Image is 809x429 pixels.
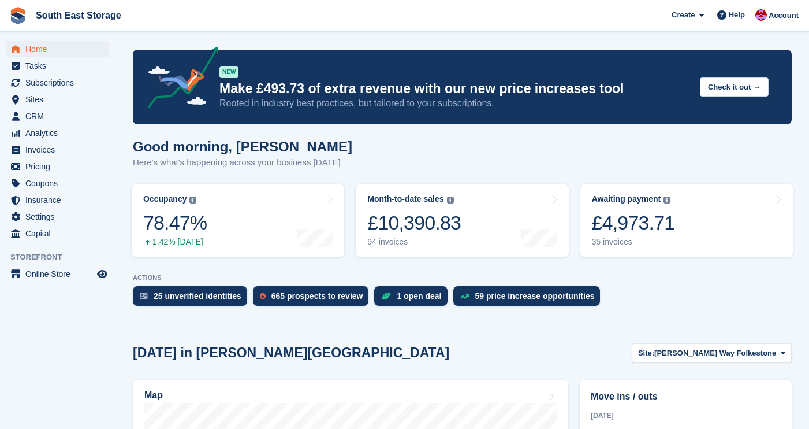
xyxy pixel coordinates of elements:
div: 35 invoices [592,237,675,247]
span: Capital [25,225,95,242]
a: 59 price increase opportunities [453,286,606,312]
span: Analytics [25,125,95,141]
img: icon-info-grey-7440780725fd019a000dd9b08b2336e03edf1995a4989e88bcd33f0948082b44.svg [663,197,670,204]
a: Occupancy 78.47% 1.42% [DATE] [132,184,344,257]
img: icon-info-grey-7440780725fd019a000dd9b08b2336e03edf1995a4989e88bcd33f0948082b44.svg [447,197,454,204]
div: 78.47% [143,211,207,235]
button: Site: [PERSON_NAME] Way Folkestone [632,343,792,363]
span: Home [25,41,95,57]
span: Account [769,10,799,21]
img: prospect-51fa495bee0391a8d652442698ab0144808aea92771e9ea1ae160a38d050c398.svg [260,293,266,299]
img: price_increase_opportunities-93ffe204e8149a01c8c9dc8f82e8f89637d9d84a8eef4429ea346261dce0b2c0.svg [460,294,469,299]
a: Awaiting payment £4,973.71 35 invoices [580,184,793,257]
a: menu [6,58,109,74]
span: Sites [25,91,95,108]
div: [DATE] [591,410,781,421]
div: £4,973.71 [592,211,675,235]
a: menu [6,266,109,282]
a: menu [6,108,109,124]
span: [PERSON_NAME] Way Folkestone [654,347,776,359]
a: menu [6,225,109,242]
h1: Good morning, [PERSON_NAME] [133,139,352,154]
div: £10,390.83 [367,211,461,235]
p: Rooted in industry best practices, but tailored to your subscriptions. [219,97,691,110]
a: menu [6,158,109,175]
div: 1.42% [DATE] [143,237,207,247]
a: menu [6,142,109,158]
div: 94 invoices [367,237,461,247]
button: Check it out → [700,77,769,97]
a: 25 unverified identities [133,286,253,312]
span: Pricing [25,158,95,175]
div: 665 prospects to review [271,291,363,301]
span: Help [729,9,745,21]
span: Site: [638,347,654,359]
a: menu [6,91,109,108]
img: deal-1b604bf984904fb50ccaf53a9ad4b4a5d6e5aea283cecdc64d6e3604feb123c2.svg [381,292,391,300]
div: NEW [219,66,238,78]
img: verify_identity-adf6edd0f0f0b5bbfe63781bf79b02c33cf7c696d77639b501bdc392416b5a36.svg [140,293,148,299]
a: menu [6,175,109,191]
span: Subscriptions [25,75,95,91]
p: Make £493.73 of extra revenue with our new price increases tool [219,80,691,97]
p: ACTIONS [133,274,792,282]
span: Invoices [25,142,95,158]
img: stora-icon-8386f47178a22dfd0bd8f6a31ec36ba5ce8667c1dd55bd0f319d3a0aa187defe.svg [9,7,27,24]
h2: [DATE] in [PERSON_NAME][GEOGRAPHIC_DATA] [133,345,449,361]
h2: Move ins / outs [591,390,781,404]
span: Create [672,9,695,21]
span: Storefront [10,252,115,263]
a: menu [6,209,109,225]
span: Settings [25,209,95,225]
div: 59 price increase opportunities [475,291,595,301]
img: price-adjustments-announcement-icon-8257ccfd72463d97f412b2fc003d46551f7dbcb40ab6d574587a9cd5c0d94... [138,47,219,113]
div: 25 unverified identities [154,291,241,301]
h2: Map [144,390,163,401]
p: Here's what's happening across your business [DATE] [133,156,352,169]
img: icon-info-grey-7440780725fd019a000dd9b08b2336e03edf1995a4989e88bcd33f0948082b44.svg [189,197,196,204]
span: Online Store [25,266,95,282]
img: Roger Norris [755,9,767,21]
div: Awaiting payment [592,194,661,204]
a: menu [6,125,109,141]
span: Tasks [25,58,95,74]
a: menu [6,41,109,57]
a: Month-to-date sales £10,390.83 94 invoices [356,184,568,257]
a: Preview store [95,267,109,281]
span: CRM [25,108,95,124]
a: 1 open deal [374,286,453,312]
a: menu [6,75,109,91]
span: Coupons [25,175,95,191]
a: 665 prospects to review [253,286,375,312]
a: menu [6,192,109,208]
span: Insurance [25,192,95,208]
a: South East Storage [31,6,126,25]
div: Month-to-date sales [367,194,443,204]
div: 1 open deal [397,291,441,301]
div: Occupancy [143,194,187,204]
